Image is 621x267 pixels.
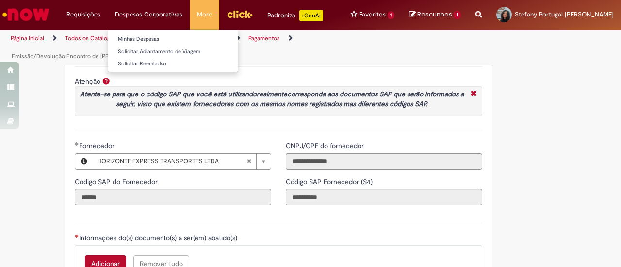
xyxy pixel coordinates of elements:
[454,11,461,19] span: 1
[115,10,182,19] span: Despesas Corporativas
[11,34,44,42] a: Página inicial
[286,141,366,151] label: Somente leitura - CNPJ/CPF do fornecedor
[468,89,479,99] i: Fechar More information Por question_atencao_sap
[286,153,482,170] input: CNPJ/CPF do fornecedor
[7,30,407,65] ul: Trilhas de página
[108,47,238,57] a: Solicitar Adiantamento de Viagem
[98,154,246,169] span: HORIZONTE EXPRESS TRANSPORTES LTDA
[75,177,160,186] span: Somente leitura - Código SAP do Fornecedor
[227,7,253,21] img: click_logo_yellow_360x200.png
[1,5,51,24] img: ServiceNow
[197,10,212,19] span: More
[75,77,100,86] label: Atenção
[267,10,323,21] div: Padroniza
[75,234,79,238] span: Necessários
[65,34,116,42] a: Todos os Catálogos
[79,234,239,242] span: Informações do(s) documento(s) a ser(em) abatido(s)
[515,10,614,18] span: Stefany Portugal [PERSON_NAME]
[75,141,116,151] label: Fornecedor
[248,34,280,42] a: Pagamentos
[75,154,93,169] button: Fornecedor , Visualizar este registro HORIZONTE EXPRESS TRANSPORTES LTDA
[108,29,238,72] ul: Despesas Corporativas
[79,141,116,150] span: Somente leitura - Fornecedor
[409,10,461,19] a: Rascunhos
[286,141,366,150] span: Somente leitura - CNPJ/CPF do fornecedor
[100,77,112,85] span: Ajuda para Atenção
[93,154,271,169] a: HORIZONTE EXPRESS TRANSPORTES LTDALimpar campo Fornecedor
[108,59,238,69] a: Solicitar Reembolso
[80,90,464,108] em: Atente-se para que o código SAP que você está utilizando corresponda aos documentos SAP que serão...
[12,52,146,60] a: Emissão/Devolução Encontro de [PERSON_NAME]
[66,10,100,19] span: Requisições
[75,142,79,146] span: Obrigatório Preenchido
[242,154,256,169] abbr: Limpar campo Fornecedor
[388,11,395,19] span: 1
[299,10,323,21] p: +GenAi
[75,177,160,187] label: Somente leitura - Código SAP do Fornecedor
[286,177,375,187] label: Somente leitura - Código SAP Fornecedor (S4)
[359,10,386,19] span: Favoritos
[257,90,287,98] u: realmente
[108,34,238,45] a: Minhas Despesas
[75,189,271,205] input: Código SAP do Fornecedor
[286,189,482,205] input: Código SAP Fornecedor (S4)
[417,10,452,19] span: Rascunhos
[286,177,375,186] span: Somente leitura - Código SAP Fornecedor (S4)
